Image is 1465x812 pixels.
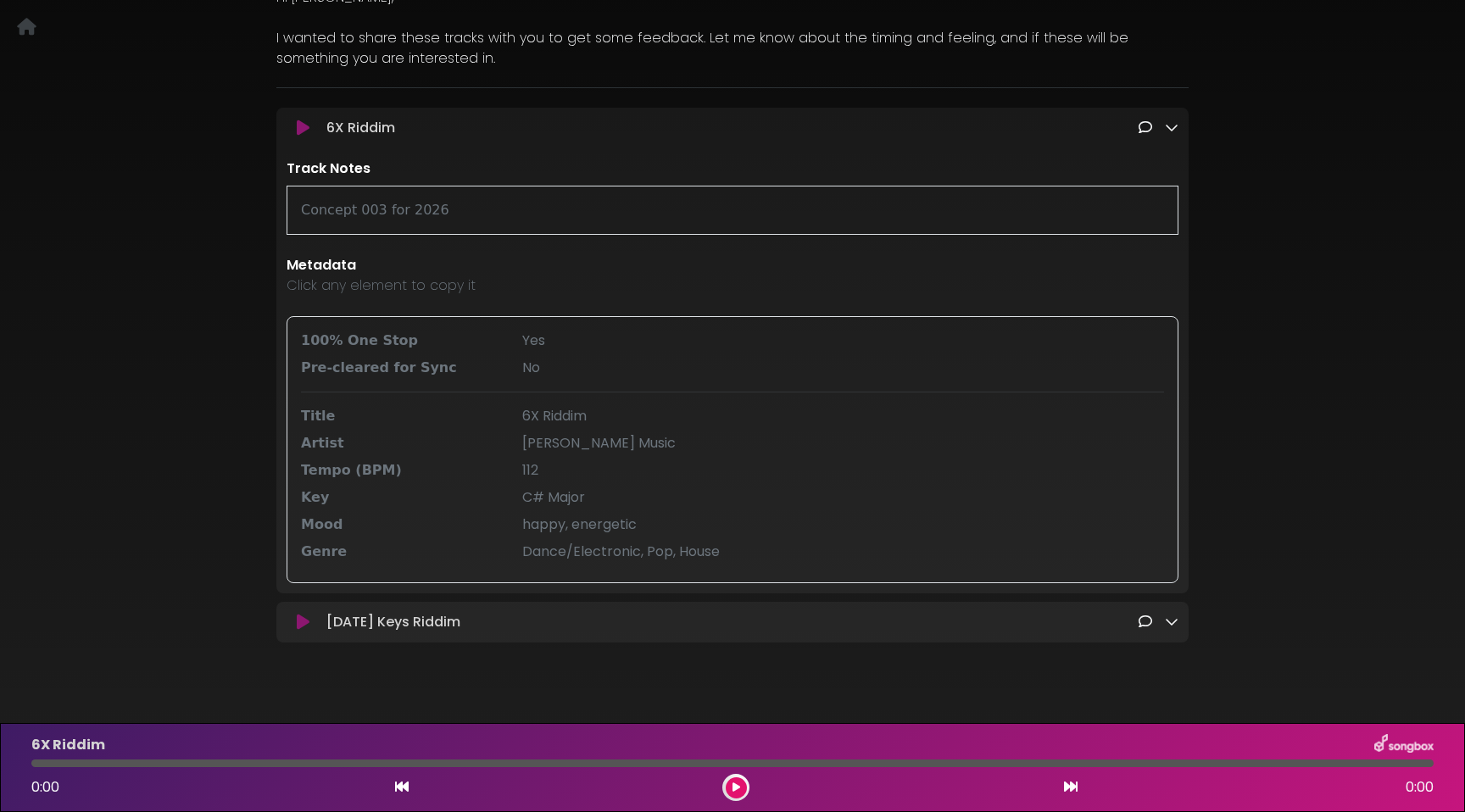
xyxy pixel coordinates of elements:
[326,612,460,632] p: [DATE] Keys Riddim
[291,460,512,481] div: Tempo (BPM)
[522,460,538,480] span: 112
[287,159,1178,179] p: Track Notes
[291,406,512,426] div: Title
[291,433,512,453] div: Artist
[522,487,585,507] span: C# Major
[522,358,540,377] span: No
[291,487,512,508] div: Key
[276,28,1189,69] p: I wanted to share these tracks with you to get some feedback. Let me know about the timing and fe...
[522,331,545,350] span: Yes
[291,514,512,535] div: Mood
[287,186,1178,235] div: Concept 003 for 2026
[287,255,1178,275] p: Metadata
[291,542,512,562] div: Genre
[522,514,637,534] span: happy, energetic
[522,542,720,561] span: Dance/Electronic, Pop, House
[522,406,587,425] span: 6X Riddim
[291,358,512,378] div: Pre-cleared for Sync
[287,275,1178,296] p: Click any element to copy it
[522,433,676,453] span: [PERSON_NAME] Music
[291,331,512,351] div: 100% One Stop
[326,118,395,138] p: 6X Riddim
